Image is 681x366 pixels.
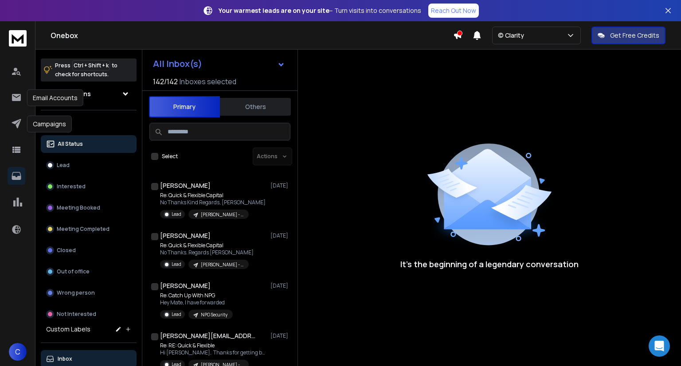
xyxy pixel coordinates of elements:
label: Select [162,153,178,160]
p: Re: Quick & Flexible Capital [160,192,266,199]
p: [DATE] [270,332,290,339]
button: C [9,343,27,361]
p: [DATE] [270,232,290,239]
p: Not Interested [57,311,96,318]
h1: [PERSON_NAME] [160,181,211,190]
p: [DATE] [270,182,290,189]
p: [DATE] [270,282,290,289]
span: 142 / 142 [153,76,178,87]
h1: All Inbox(s) [153,59,202,68]
p: Lead [172,211,181,218]
p: Meeting Completed [57,226,110,233]
img: logo [9,30,27,47]
h3: Filters [41,117,137,130]
p: All Status [58,140,83,148]
div: Campaigns [27,116,72,132]
p: Wrong person [57,289,95,296]
h1: [PERSON_NAME] [160,281,211,290]
div: Open Intercom Messenger [649,335,670,357]
p: It’s the beginning of a legendary conversation [400,258,579,270]
button: Not Interested [41,305,137,323]
p: Press to check for shortcuts. [55,61,117,79]
div: Email Accounts [27,90,83,106]
button: Wrong person [41,284,137,302]
h1: Onebox [51,30,453,41]
p: [PERSON_NAME] - Property Developers [201,261,243,268]
p: NPG Security [201,311,227,318]
p: Meeting Booked [57,204,100,211]
strong: Your warmest leads are on your site [219,6,329,15]
p: Inbox [58,355,72,362]
p: [PERSON_NAME] - Property Developers [201,211,243,218]
button: All Status [41,135,137,153]
p: No Thanks. Regards [PERSON_NAME] [160,249,254,256]
p: Lead [172,311,181,318]
p: Reach Out Now [431,6,476,15]
p: Re: RE: Quick & Flexible [160,342,266,349]
p: – Turn visits into conversations [219,6,421,15]
button: All Campaigns [41,85,137,103]
span: Ctrl + Shift + k [72,60,110,70]
p: Closed [57,247,76,254]
p: © Clarity [498,31,528,40]
h3: Custom Labels [46,325,90,334]
p: No Thanks Kind Regards, [PERSON_NAME] [160,199,266,206]
button: Others [220,97,291,117]
button: Closed [41,241,137,259]
p: Lead [172,261,181,268]
p: Get Free Credits [610,31,659,40]
h1: [PERSON_NAME] [160,231,211,240]
button: Get Free Credits [591,27,665,44]
a: Reach Out Now [428,4,479,18]
p: Hey Mate, I have forwarded [160,299,233,306]
p: Lead [57,162,70,169]
button: Meeting Completed [41,220,137,238]
button: Lead [41,156,137,174]
button: Out of office [41,263,137,280]
button: Interested [41,178,137,195]
button: Meeting Booked [41,199,137,217]
h3: Inboxes selected [180,76,236,87]
h1: [PERSON_NAME][EMAIL_ADDRESS][DOMAIN_NAME] [160,331,258,340]
p: Re: Catch Up With NPG [160,292,233,299]
p: Interested [57,183,86,190]
p: Re: Quick & Flexible Capital [160,242,254,249]
p: Hi [PERSON_NAME], Thanks for getting back [160,349,266,356]
button: All Inbox(s) [146,55,292,73]
p: Out of office [57,268,90,275]
button: Primary [149,96,220,117]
